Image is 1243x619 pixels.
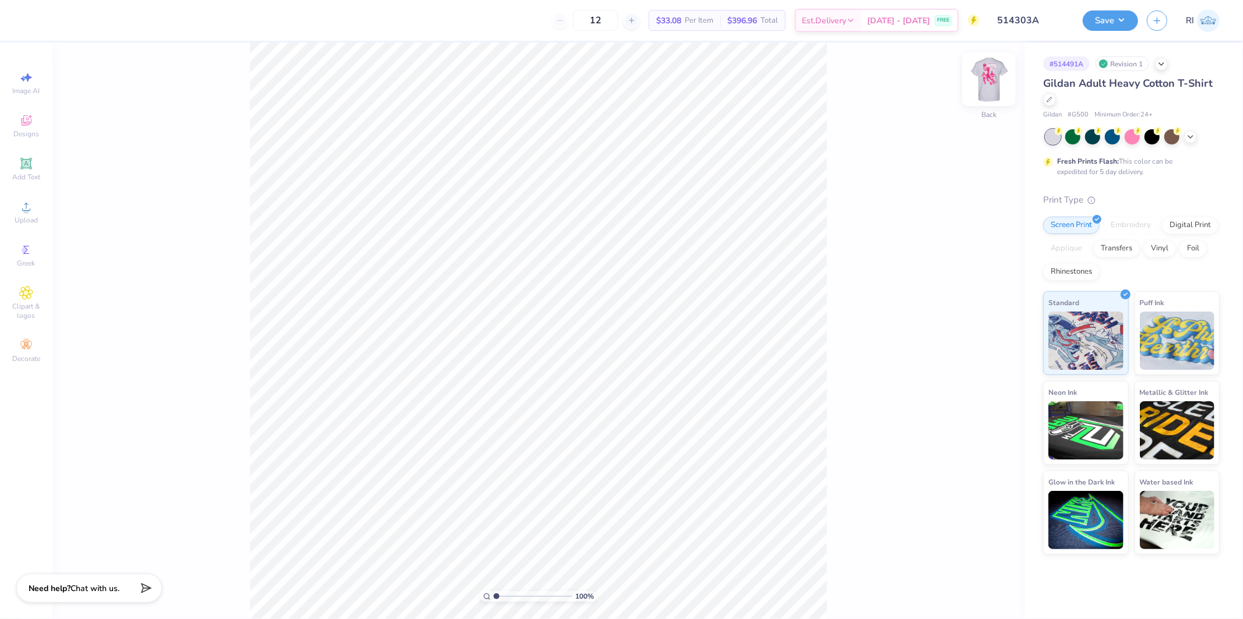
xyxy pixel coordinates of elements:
[1048,386,1077,398] span: Neon Ink
[1043,110,1062,120] span: Gildan
[1048,296,1079,309] span: Standard
[1048,476,1115,488] span: Glow in the Dark Ink
[12,172,40,182] span: Add Text
[1043,263,1100,281] div: Rhinestones
[575,591,594,602] span: 100 %
[1140,491,1215,549] img: Water based Ink
[12,354,40,363] span: Decorate
[802,15,846,27] span: Est. Delivery
[1068,110,1089,120] span: # G500
[1083,10,1138,31] button: Save
[867,15,930,27] span: [DATE] - [DATE]
[1143,240,1176,257] div: Vinyl
[981,110,996,121] div: Back
[573,10,618,31] input: – –
[760,15,778,27] span: Total
[1179,240,1207,257] div: Foil
[1043,217,1100,234] div: Screen Print
[1162,217,1219,234] div: Digital Print
[13,129,39,139] span: Designs
[17,259,36,268] span: Greek
[685,15,713,27] span: Per Item
[29,583,71,594] strong: Need help?
[13,86,40,95] span: Image AI
[1140,296,1164,309] span: Puff Ink
[1103,217,1159,234] div: Embroidery
[656,15,681,27] span: $33.08
[988,9,1074,32] input: Untitled Design
[1093,240,1140,257] div: Transfers
[1140,386,1209,398] span: Metallic & Glitter Ink
[1094,110,1153,120] span: Minimum Order: 24 +
[1043,56,1090,71] div: # 514491A
[1186,9,1220,32] a: RI
[71,583,119,594] span: Chat with us.
[1140,476,1193,488] span: Water based Ink
[1043,76,1213,90] span: Gildan Adult Heavy Cotton T-Shirt
[1057,157,1119,166] strong: Fresh Prints Flash:
[1140,312,1215,370] img: Puff Ink
[1140,401,1215,459] img: Metallic & Glitter Ink
[966,56,1012,102] img: Back
[1186,14,1194,27] span: RI
[1048,491,1124,549] img: Glow in the Dark Ink
[1057,156,1200,177] div: This color can be expedited for 5 day delivery.
[1043,240,1090,257] div: Applique
[1096,56,1149,71] div: Revision 1
[1048,401,1124,459] img: Neon Ink
[1048,312,1124,370] img: Standard
[727,15,757,27] span: $396.96
[937,16,949,24] span: FREE
[6,302,47,320] span: Clipart & logos
[1197,9,1220,32] img: Renz Ian Igcasenza
[15,215,38,225] span: Upload
[1043,193,1220,207] div: Print Type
